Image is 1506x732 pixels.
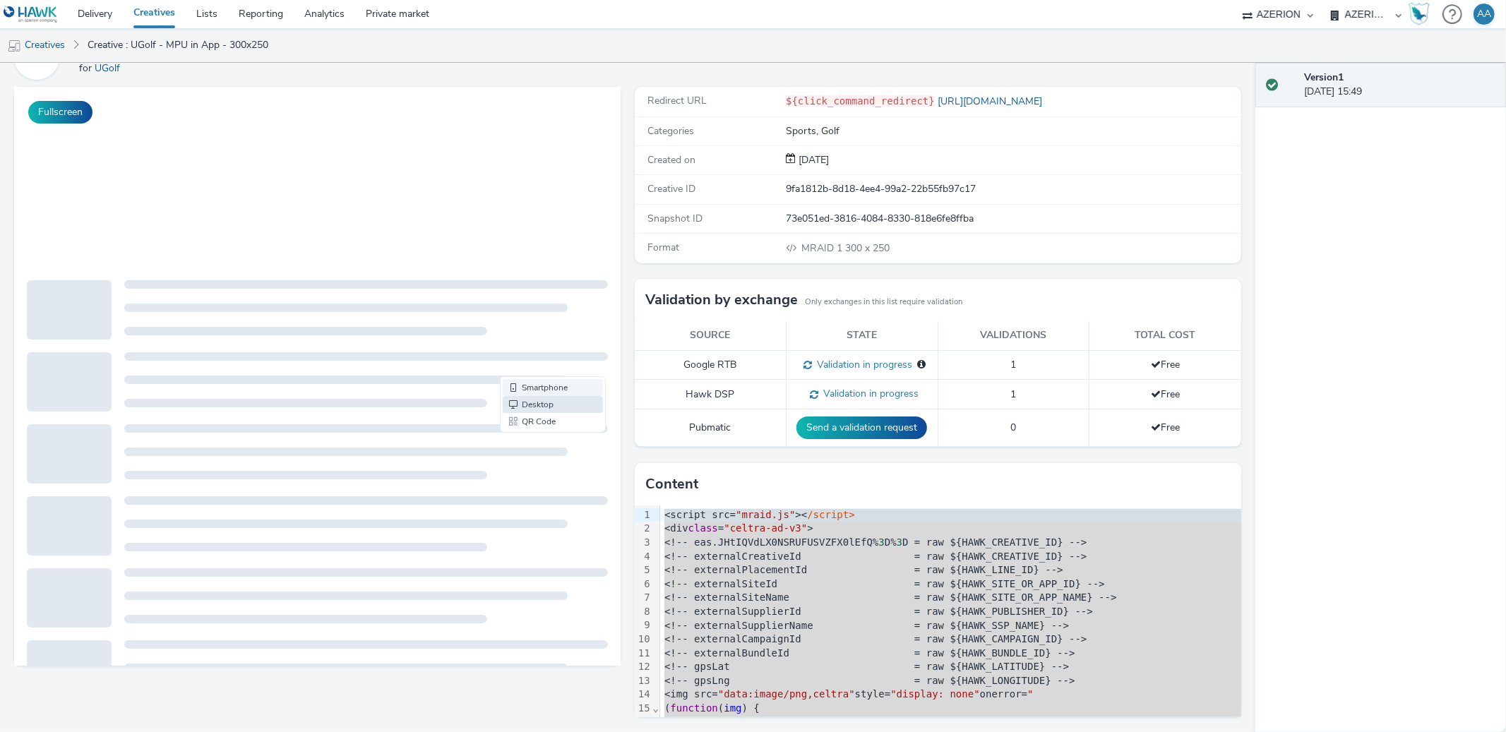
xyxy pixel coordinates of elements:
[14,50,65,64] a: UGolf
[635,321,787,350] th: Source
[652,702,659,714] span: Fold line
[508,313,539,322] span: Desktop
[878,536,884,548] span: 3
[935,95,1048,108] a: [URL][DOMAIN_NAME]
[508,330,542,339] span: QR Code
[95,61,126,75] a: UGolf
[800,241,890,255] span: 300 x 250
[718,688,855,700] span: "data:image/png,celtra"
[647,182,695,196] span: Creative ID
[647,94,707,107] span: Redirect URL
[786,124,1239,138] div: Sports, Golf
[1409,3,1430,25] img: Hawk Academy
[635,380,787,409] td: Hawk DSP
[796,153,829,167] div: Creation 22 August 2025, 15:49
[635,632,652,647] div: 10
[489,326,589,343] li: QR Code
[635,688,652,702] div: 14
[4,6,58,23] img: undefined Logo
[950,716,1010,728] span: 'clickUrl'
[647,153,695,167] span: Created on
[647,124,694,138] span: Categories
[1089,321,1241,350] th: Total cost
[1304,71,1495,100] div: [DATE] 15:49
[813,716,879,728] span: 'accountId'
[489,292,589,309] li: Smartphone
[635,409,787,447] td: Pubmatic
[1010,388,1016,401] span: 1
[1182,716,1253,728] span: 'clickEvent'
[1010,421,1016,434] span: 0
[635,647,652,661] div: 11
[736,509,795,520] span: "mraid.js"
[786,95,935,107] code: ${click_command_redirect}
[724,702,741,714] span: img
[635,550,652,564] div: 4
[805,296,962,308] small: Only exchanges in this list require validation
[890,688,979,700] span: "display: none"
[1477,4,1491,25] div: AA
[1027,688,1033,700] span: "
[688,522,718,534] span: class
[812,358,912,371] span: Validation in progress
[786,321,938,350] th: State
[635,563,652,577] div: 5
[736,716,753,728] span: var
[635,674,652,688] div: 13
[724,522,807,534] span: "celtra-ad-v3"
[818,387,919,400] span: Validation in progress
[489,309,589,326] li: Desktop
[635,591,652,605] div: 7
[645,474,698,495] h3: Content
[28,101,92,124] button: Fullscreen
[508,296,554,305] span: Smartphone
[635,508,652,522] div: 1
[635,522,652,536] div: 2
[885,716,944,728] span: 'c4f4d369'
[635,715,652,729] div: 16
[80,28,275,62] a: Creative : UGolf - MPU in App - 300x250
[1010,358,1016,371] span: 1
[635,536,652,550] div: 3
[14,87,621,666] iframe: To enrich screen reader interactions, please activate Accessibility in Grammarly extension settings
[635,618,652,632] div: 9
[1151,358,1180,371] span: Free
[897,536,902,548] span: 3
[760,716,796,728] span: params
[670,702,717,714] span: function
[647,212,703,225] span: Snapshot ID
[1304,71,1344,84] strong: Version 1
[635,350,787,380] td: Google RTB
[786,182,1239,196] div: 9fa1812b-8d18-4ee4-99a2-22b55fb97c17
[635,702,652,716] div: 15
[796,416,927,439] button: Send a validation request
[635,660,652,674] div: 12
[786,212,1239,226] div: 73e051ed-3816-4084-8330-818e6fe8ffba
[7,39,21,53] img: mobile
[801,241,845,255] span: MRAID 1
[645,289,798,311] h3: Validation by exchange
[796,153,829,167] span: [DATE]
[938,321,1089,350] th: Validations
[79,61,95,75] span: for
[1151,421,1180,434] span: Free
[1409,3,1435,25] a: Hawk Academy
[635,577,652,592] div: 6
[807,509,854,520] span: /script>
[647,241,679,254] span: Format
[1151,388,1180,401] span: Free
[635,605,652,619] div: 8
[1015,716,1176,728] span: '${click_command_redirect}'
